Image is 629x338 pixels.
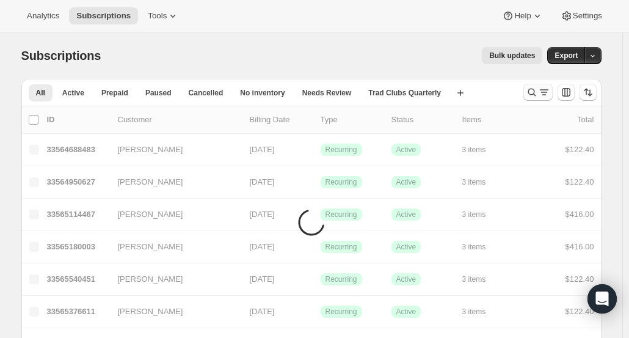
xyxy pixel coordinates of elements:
[145,88,172,98] span: Paused
[140,7,186,24] button: Tools
[27,11,59,21] span: Analytics
[523,84,553,101] button: Search and filter results
[62,88,84,98] span: Active
[101,88,128,98] span: Prepaid
[368,88,441,98] span: Trad Clubs Quarterly
[302,88,352,98] span: Needs Review
[558,84,575,101] button: Customize table column order and visibility
[554,51,578,61] span: Export
[148,11,167,21] span: Tools
[20,7,67,24] button: Analytics
[69,7,138,24] button: Subscriptions
[547,47,585,64] button: Export
[553,7,609,24] button: Settings
[573,11,602,21] span: Settings
[489,51,535,61] span: Bulk updates
[514,11,531,21] span: Help
[495,7,550,24] button: Help
[482,47,542,64] button: Bulk updates
[451,84,470,101] button: Create new view
[189,88,224,98] span: Cancelled
[240,88,285,98] span: No inventory
[76,11,131,21] span: Subscriptions
[580,84,597,101] button: Sort the results
[587,284,617,314] div: Open Intercom Messenger
[21,49,101,62] span: Subscriptions
[36,88,45,98] span: All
